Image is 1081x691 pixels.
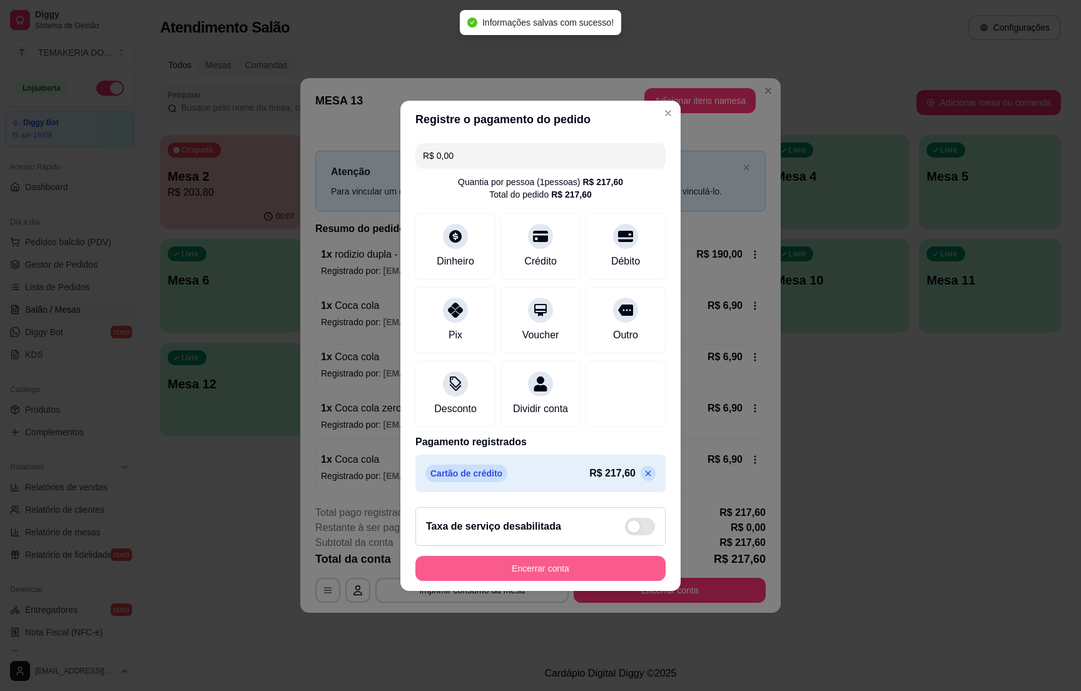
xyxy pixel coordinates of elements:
div: Outro [613,328,638,343]
div: Pix [449,328,462,343]
button: Close [658,103,678,123]
p: R$ 217,60 [589,466,636,481]
p: Pagamento registrados [415,435,666,450]
div: R$ 217,60 [582,176,623,188]
div: Dividir conta [513,401,568,416]
div: Total do pedido [489,188,592,201]
header: Registre o pagamento do pedido [400,101,681,138]
p: Cartão de crédito [425,465,507,482]
div: Desconto [434,401,477,416]
h2: Taxa de serviço desabilitada [426,519,561,534]
div: Quantia por pessoa ( 1 pessoas) [458,176,623,188]
div: Crédito [524,254,557,269]
div: R$ 217,60 [551,188,592,201]
span: Informações salvas com sucesso! [482,18,614,28]
div: Dinheiro [437,254,474,269]
input: Ex.: hambúrguer de cordeiro [423,143,658,168]
div: Voucher [522,328,559,343]
div: Débito [611,254,640,269]
button: Encerrar conta [415,556,666,581]
span: check-circle [467,18,477,28]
